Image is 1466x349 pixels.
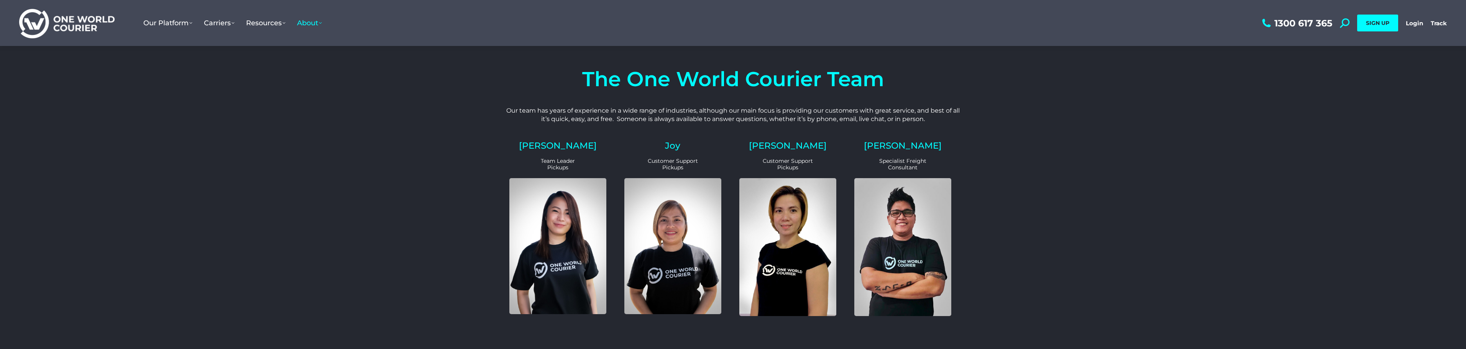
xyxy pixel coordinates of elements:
[291,11,328,35] a: About
[854,158,951,171] p: Specialist Freight Consultant
[1366,20,1389,26] span: SIGN UP
[624,141,721,150] h2: Joy
[509,158,606,171] p: Team Leader Pickups
[854,178,951,316] img: Eric Customer Support and Sales
[1260,18,1332,28] a: 1300 617 365
[739,158,836,171] p: Customer Support Pickups
[739,141,836,150] h2: [PERSON_NAME]
[503,107,963,124] p: Our team has years of experience in a wide range of industries, although our main focus is provid...
[297,19,322,27] span: About
[246,19,286,27] span: Resources
[143,19,192,27] span: Our Platform
[509,141,606,150] h2: [PERSON_NAME]
[1357,15,1398,31] a: SIGN UP
[624,158,721,171] p: Customer Support Pickups
[198,11,240,35] a: Carriers
[1406,20,1423,27] a: Login
[1431,20,1447,27] a: Track
[240,11,291,35] a: Resources
[138,11,198,35] a: Our Platform
[503,69,963,89] h4: The One World Courier Team
[19,8,115,39] img: One World Courier
[864,140,942,151] a: [PERSON_NAME]
[204,19,235,27] span: Carriers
